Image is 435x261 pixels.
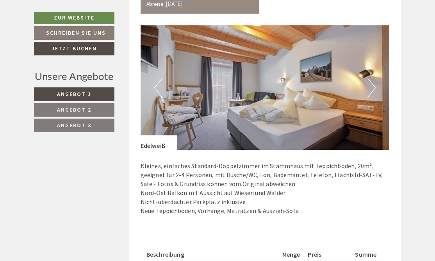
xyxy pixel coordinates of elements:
span: Angebot 3 [57,122,91,129]
button: Senden [202,206,249,219]
a: Zur Website [34,12,114,24]
th: Menge [279,249,305,261]
img: image [141,25,390,150]
span: Angebot 1 [57,91,91,98]
th: Summe [352,249,383,261]
button: Previous [154,78,162,98]
div: Guten Tag, wie können wir Ihnen helfen? [6,21,128,45]
small: 18:03 [12,38,124,44]
div: Edelweiß [141,135,178,150]
small: Abreise: [146,1,165,7]
th: Preis [305,249,352,261]
p: Kleines, einfaches Standard-Doppelzimmer im Stammhaus mit Teppichboden, 20m², geeignet für 2-4 Pe... [141,162,390,215]
div: [GEOGRAPHIC_DATA] [12,23,124,29]
a: Jetzt buchen [34,42,114,55]
div: Unsere Angebote [34,69,114,83]
div: Sonntag [106,6,143,20]
a: Schreiben Sie uns [34,26,114,40]
th: Beschreibung [146,249,279,261]
span: Angebot 2 [57,106,91,113]
button: Next [367,78,376,98]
